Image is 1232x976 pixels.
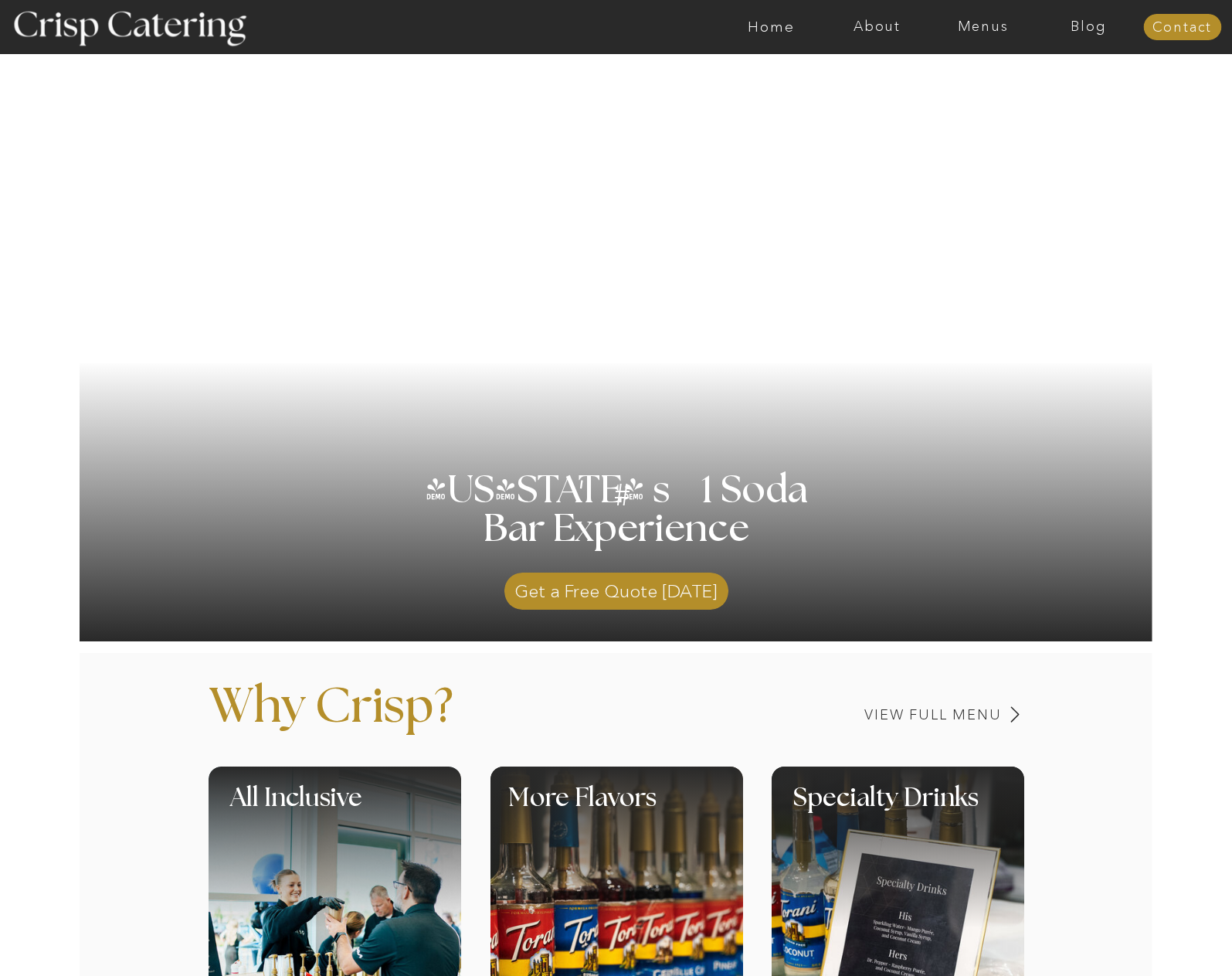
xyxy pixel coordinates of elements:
[1078,899,1232,976] iframe: podium webchat widget bubble
[230,786,515,831] h1: All Inclusive
[209,683,624,754] p: Why Crisp?
[757,708,1002,723] a: View Full Menu
[1036,19,1142,35] a: Blog
[1143,20,1221,36] a: Contact
[580,480,668,525] h3: #
[419,471,814,587] h1: [US_STATE] s 1 Soda Bar Experience
[550,471,613,510] h3: '
[969,733,1232,918] iframe: podium webchat widget prompt
[824,19,930,35] a: About
[793,786,1071,831] h1: Specialty Drinks
[508,786,839,831] h1: More Flavors
[718,19,824,35] a: Home
[930,19,1036,35] a: Menus
[504,565,728,610] a: Get a Free Quote [DATE]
